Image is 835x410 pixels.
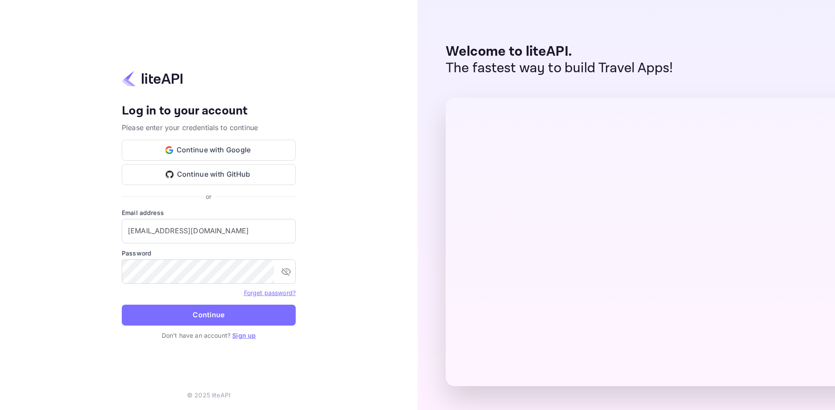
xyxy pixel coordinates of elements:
label: Password [122,249,296,258]
input: Enter your email address [122,219,296,243]
a: Sign up [232,332,256,339]
p: The fastest way to build Travel Apps! [446,60,673,77]
p: Please enter your credentials to continue [122,122,296,133]
a: Forget password? [244,288,296,297]
button: Continue with GitHub [122,164,296,185]
button: Continue with Google [122,140,296,161]
p: Welcome to liteAPI. [446,44,673,60]
img: liteapi [122,70,183,87]
p: Don't have an account? [122,331,296,340]
button: Continue [122,305,296,326]
label: Email address [122,208,296,217]
p: © 2025 liteAPI [187,390,230,400]
h4: Log in to your account [122,104,296,119]
a: Forget password? [244,289,296,296]
button: toggle password visibility [277,263,295,280]
p: or [206,192,211,201]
